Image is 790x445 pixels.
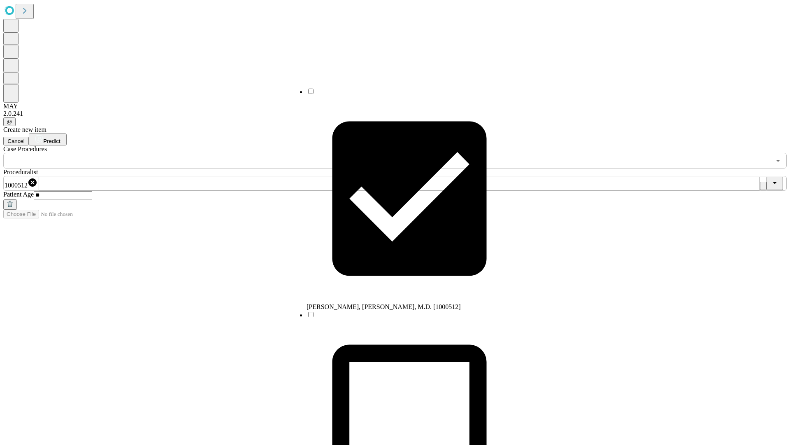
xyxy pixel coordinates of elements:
[7,138,25,144] span: Cancel
[3,126,46,133] span: Create new item
[7,119,12,125] span: @
[3,191,34,198] span: Patient Age
[760,182,767,190] button: Clear
[767,177,783,190] button: Close
[3,103,787,110] div: MAY
[3,110,787,117] div: 2.0.241
[29,133,67,145] button: Predict
[43,138,60,144] span: Predict
[5,182,28,189] span: 1000512
[3,137,29,145] button: Cancel
[3,117,16,126] button: @
[3,145,47,152] span: Scheduled Procedure
[772,155,784,166] button: Open
[5,178,37,189] div: 1000512
[307,303,461,310] span: [PERSON_NAME], [PERSON_NAME], M.D. [1000512]
[3,169,38,176] span: Proceduralist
